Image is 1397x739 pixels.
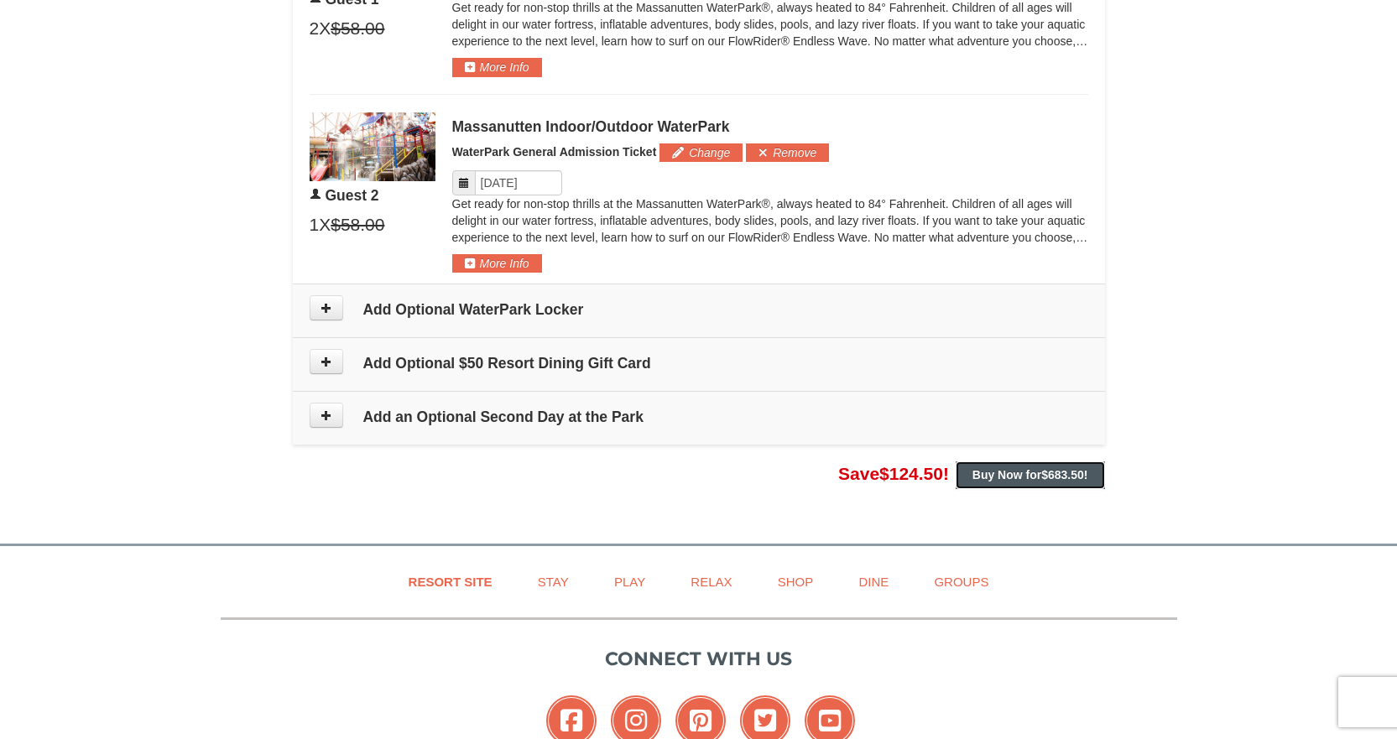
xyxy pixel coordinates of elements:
[956,461,1105,488] button: Buy Now for$683.50!
[452,118,1088,135] div: Massanutten Indoor/Outdoor WaterPark
[452,58,542,76] button: More Info
[310,409,1088,425] h4: Add an Optional Second Day at the Park
[452,254,542,273] button: More Info
[452,195,1088,246] p: Get ready for non-stop thrills at the Massanutten WaterPark®, always heated to 84° Fahrenheit. Ch...
[452,145,657,159] span: WaterPark General Admission Ticket
[913,563,1009,601] a: Groups
[659,143,743,162] button: Change
[746,143,829,162] button: Remove
[319,212,331,237] span: X
[757,563,835,601] a: Shop
[879,464,943,483] span: $124.50
[670,563,753,601] a: Relax
[972,468,1088,481] strong: Buy Now for !
[310,212,320,237] span: 1
[310,355,1088,372] h4: Add Optional $50 Resort Dining Gift Card
[837,563,910,601] a: Dine
[319,16,331,41] span: X
[331,16,384,41] span: $58.00
[593,563,666,601] a: Play
[331,212,384,237] span: $58.00
[221,645,1177,673] p: Connect with us
[310,301,1088,318] h4: Add Optional WaterPark Locker
[310,16,320,41] span: 2
[1041,468,1084,481] span: $683.50
[310,112,435,181] img: 6619917-1403-22d2226d.jpg
[838,464,949,483] span: Save !
[388,563,513,601] a: Resort Site
[517,563,590,601] a: Stay
[325,187,378,204] span: Guest 2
